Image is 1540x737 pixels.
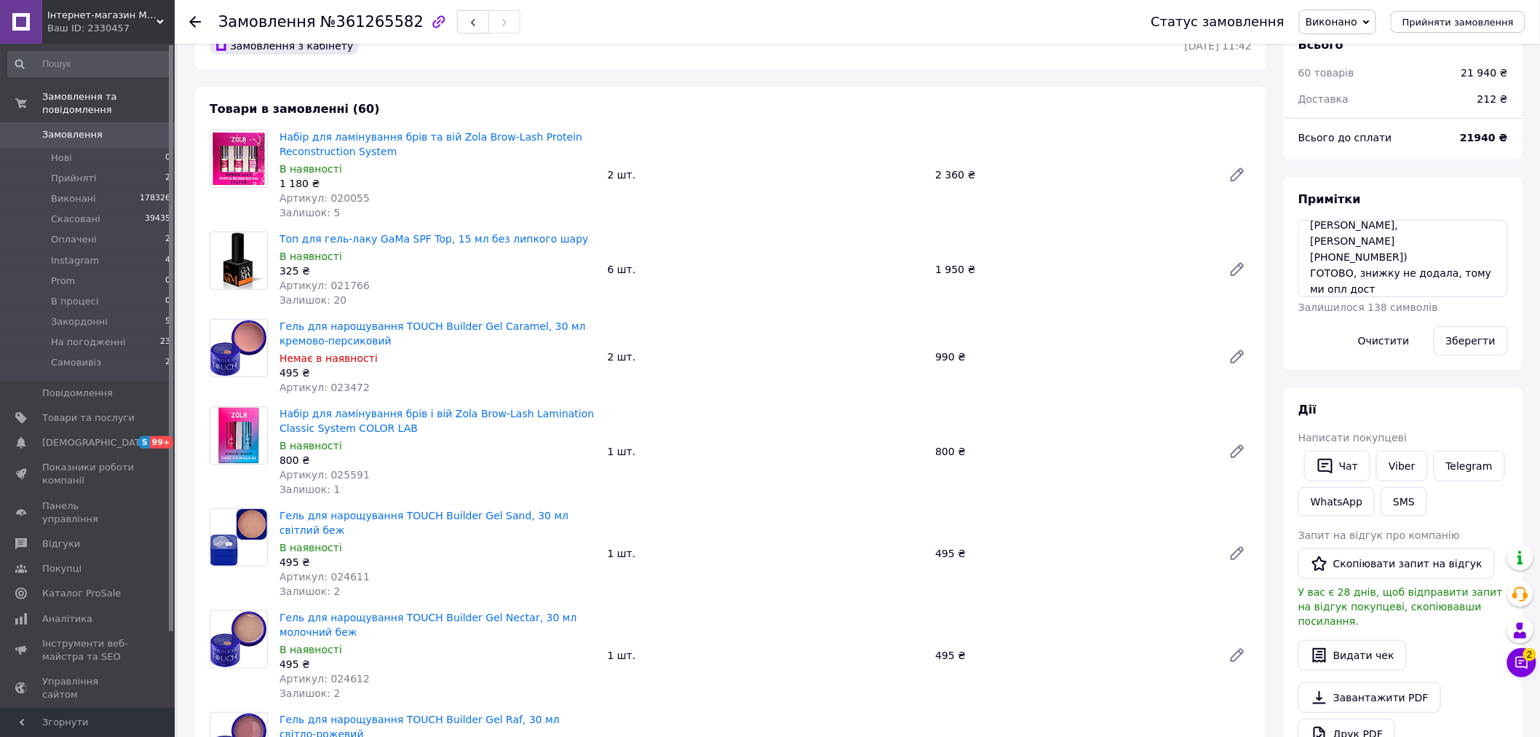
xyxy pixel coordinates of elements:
div: 800 ₴ [279,453,596,468]
span: Прийняті [51,172,96,185]
div: 1 шт. [602,441,930,462]
span: Написати покупцеві [1298,432,1407,444]
span: Повідомлення [42,387,113,400]
button: Чат з покупцем2 [1507,648,1536,677]
span: Instagram [51,254,99,267]
span: 2 [165,233,170,246]
span: Відгуки [42,537,80,551]
div: 325 ₴ [279,264,596,278]
div: 2 360 ₴ [929,165,1217,185]
img: Гель для нарощування TOUCH Builder Gel Nectar, 30 мл молочний беж [210,611,267,668]
span: В наявності [279,440,342,452]
div: Повернутися назад [189,15,201,29]
span: Дії [1298,403,1317,417]
span: Замовлення та повідомлення [42,90,175,117]
a: Редагувати [1223,539,1252,568]
span: На погодженні [51,336,125,349]
span: В наявності [279,251,342,262]
a: Редагувати [1223,255,1252,284]
textarea: alverdievaliudmila перевірити на тро РОЗДРУКУВАЛА на коробці написати (66125 [PERSON_NAME], [PERS... [1298,220,1508,297]
span: Всього [1298,38,1343,52]
div: 495 ₴ [279,657,596,671]
div: 2 шт. [602,165,930,185]
div: Замовлення з кабінету [210,37,359,55]
span: Артикул: 025591 [279,469,370,481]
span: Примітки [1298,192,1361,206]
span: Товари в замовленні (60) [210,102,380,116]
b: 21940 ₴ [1460,132,1508,143]
span: Залишок: 2 [279,586,341,597]
div: 1 шт. [602,645,930,666]
span: 4 [165,254,170,267]
a: Гель для нарощування TOUCH Builder Gel Caramel, 30 мл кремово-персиковий [279,320,586,347]
span: Панель управління [42,500,135,526]
span: 2 [1523,648,1536,661]
a: Топ для гель-лаку GaMa SPF Top, 15 мл без липкого шару [279,233,589,245]
span: Інструменти веб-майстра та SEO [42,637,135,663]
span: Покупці [42,562,82,575]
span: Артикул: 024612 [279,673,370,685]
div: 495 ₴ [279,555,596,569]
a: Редагувати [1223,160,1252,189]
span: [DEMOGRAPHIC_DATA] [42,436,150,449]
button: Зберегти [1434,326,1508,355]
span: В процесі [51,295,98,308]
span: 39435 [145,213,170,226]
span: Prom [51,275,75,288]
span: Каталог ProSale [42,587,121,600]
span: В наявності [279,542,342,553]
button: Чат [1304,451,1370,481]
span: Артикул: 021766 [279,280,370,291]
span: Виконані [51,192,96,205]
span: Залишок: 20 [279,294,346,306]
span: Скасовані [51,213,100,226]
span: 2 [165,356,170,369]
span: Виконано [1306,16,1357,28]
span: 5 [165,315,170,328]
span: Залишок: 5 [279,207,341,218]
div: 212 ₴ [1469,83,1517,115]
span: Залишок: 2 [279,687,341,699]
span: 2 [165,172,170,185]
div: 1 180 ₴ [279,176,596,191]
span: Всього до сплати [1298,132,1392,143]
a: Редагувати [1223,437,1252,466]
span: Залишок: 1 [279,484,341,495]
input: Пошук [7,51,172,77]
span: Самовивіз [51,356,101,369]
span: Прийняти замовлення [1402,17,1514,28]
span: 0 [165,275,170,288]
div: 1 950 ₴ [929,259,1217,280]
a: Набір для ламінування брів та вій Zola Brow-Lash Protein Reconstruction System [279,131,582,157]
div: 800 ₴ [929,441,1217,462]
span: Немає в наявності [279,352,378,364]
div: 495 ₴ [929,543,1217,564]
span: Управління сайтом [42,675,135,701]
span: Залишилося 138 символів [1298,301,1438,313]
button: Очистити [1346,326,1422,355]
span: У вас є 28 днів, щоб відправити запит на відгук покупцеві, скопіювавши посилання. [1298,586,1503,627]
span: 0 [165,295,170,308]
div: 21 940 ₴ [1461,66,1508,80]
span: Нові [51,151,72,165]
span: 5 [138,436,150,449]
span: 60 товарів [1298,67,1354,79]
span: Артикул: 024611 [279,571,370,583]
span: Артикул: 020055 [279,192,370,204]
div: 6 шт. [602,259,930,280]
a: Набір для ламінування брів і вій Zola Brow-Lash Lamination Classic System COLOR LAB [279,408,594,434]
span: В наявності [279,644,342,655]
time: [DATE] 11:42 [1185,40,1252,52]
span: Замовлення [218,13,316,31]
div: 990 ₴ [929,347,1217,367]
div: Ваш ID: 2330457 [47,22,175,35]
img: Набір для ламінування брів і вій Zola Brow-Lash Lamination Classic System COLOR LAB [210,407,267,464]
span: 178326 [140,192,170,205]
span: Доставка [1298,93,1349,105]
span: Закордонні [51,315,108,328]
span: Інтернет-магазин MISVANNA [47,9,156,22]
div: 495 ₴ [929,645,1217,666]
img: Набір для ламінування брів та вій Zola Brow-Lash Protein Reconstruction System [210,130,267,187]
img: Гель для нарощування TOUCH Builder Gel Caramel, 30 мл кремово-персиковий [210,320,267,377]
span: Товари та послуги [42,411,135,425]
